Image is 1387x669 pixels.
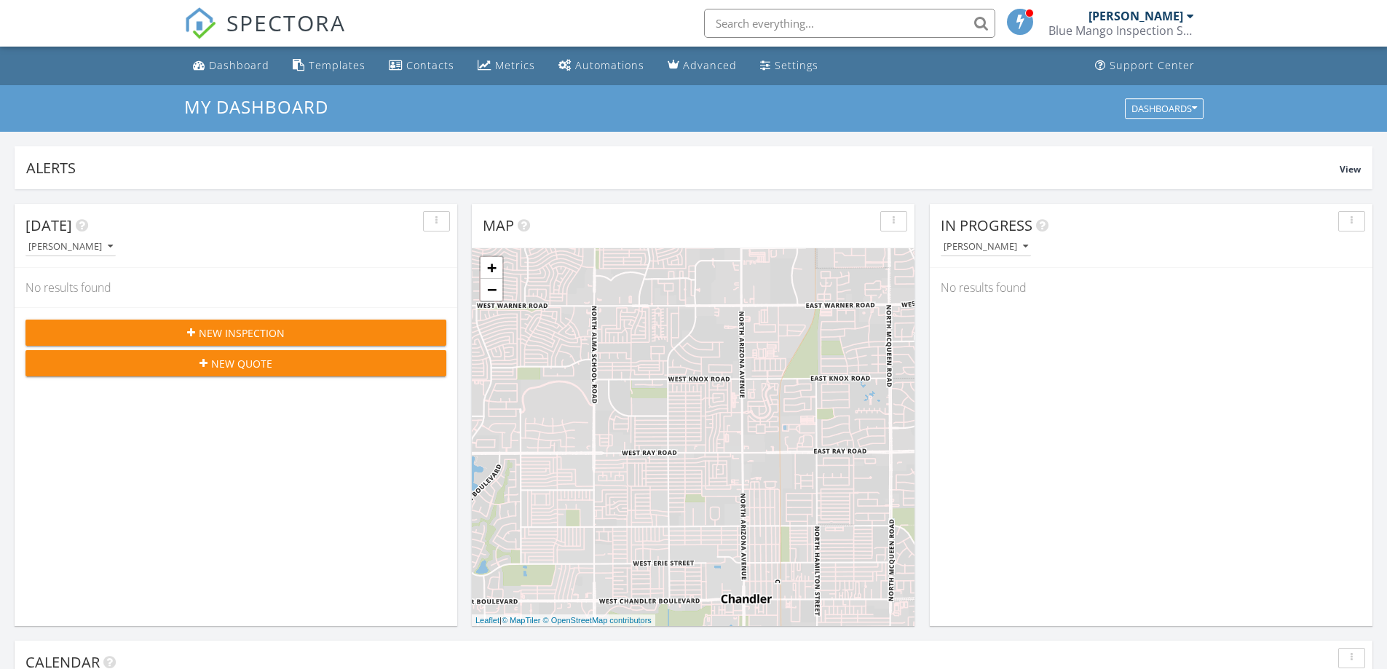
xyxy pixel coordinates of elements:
div: Dashboard [209,58,269,72]
div: No results found [930,268,1372,307]
div: Templates [309,58,365,72]
a: SPECTORA [184,20,346,50]
a: Automations (Basic) [553,52,650,79]
div: Alerts [26,158,1340,178]
button: [PERSON_NAME] [941,237,1031,257]
a: Support Center [1089,52,1201,79]
a: Dashboard [187,52,275,79]
a: Zoom in [481,257,502,279]
a: © OpenStreetMap contributors [543,616,652,625]
a: Advanced [662,52,743,79]
a: Leaflet [475,616,499,625]
div: [PERSON_NAME] [28,242,113,252]
span: New Inspection [199,325,285,341]
div: Support Center [1110,58,1195,72]
button: [PERSON_NAME] [25,237,116,257]
div: | [472,614,655,627]
div: Settings [775,58,818,72]
span: SPECTORA [226,7,346,38]
span: My Dashboard [184,95,328,119]
span: Map [483,215,514,235]
a: Templates [287,52,371,79]
div: Contacts [406,58,454,72]
img: The Best Home Inspection Software - Spectora [184,7,216,39]
a: © MapTiler [502,616,541,625]
div: Metrics [495,58,535,72]
button: New Quote [25,350,446,376]
span: [DATE] [25,215,72,235]
div: Advanced [683,58,737,72]
span: View [1340,163,1361,175]
button: New Inspection [25,320,446,346]
div: No results found [15,268,457,307]
span: New Quote [211,356,272,371]
div: [PERSON_NAME] [944,242,1028,252]
a: Settings [754,52,824,79]
div: [PERSON_NAME] [1088,9,1183,23]
div: Dashboards [1131,103,1197,114]
span: In Progress [941,215,1032,235]
div: Automations [575,58,644,72]
div: Blue Mango Inspection Services [1048,23,1194,38]
button: Dashboards [1125,98,1204,119]
a: Zoom out [481,279,502,301]
input: Search everything... [704,9,995,38]
iframe: Intercom live chat [1337,619,1372,654]
a: Contacts [383,52,460,79]
a: Metrics [472,52,541,79]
